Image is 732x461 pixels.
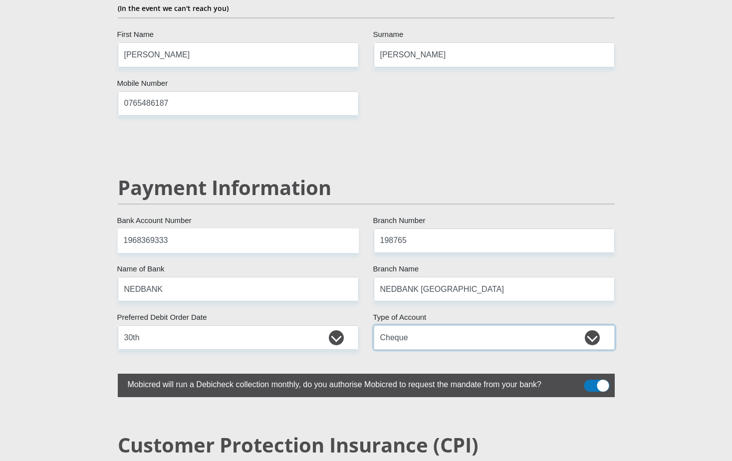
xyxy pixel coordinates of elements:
[118,176,615,200] h2: Payment Information
[118,42,359,67] input: Name
[374,229,615,253] input: Branch Number
[374,42,615,67] input: Surname
[118,229,359,253] input: Bank Account Number
[118,91,359,116] input: Mobile Number
[118,374,565,393] label: Mobicred will run a Debicheck collection monthly, do you authorise Mobicred to request the mandat...
[118,433,615,457] h2: Customer Protection Insurance (CPI)
[374,277,615,301] input: Branch Name
[118,277,359,301] input: Name of Bank
[118,3,615,13] p: (In the event we can't reach you)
